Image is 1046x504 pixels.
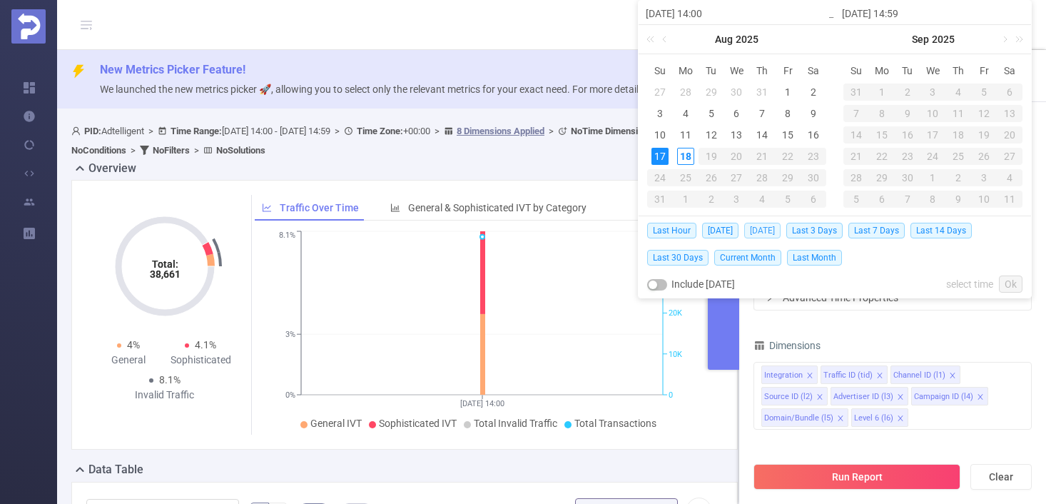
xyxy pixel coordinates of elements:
[647,271,735,298] div: Include [DATE]
[128,388,201,403] div: Invalid Traffic
[647,64,673,77] span: Su
[823,366,873,385] div: Traffic ID (tid)
[779,126,796,143] div: 15
[869,103,895,124] td: September 8, 2025
[842,5,1024,22] input: End date
[997,146,1022,167] td: September 27, 2025
[910,223,972,238] span: Last 14 Days
[699,148,724,165] div: 19
[761,366,818,384] li: Integration
[971,81,997,103] td: September 5, 2025
[843,81,869,103] td: August 31, 2025
[869,191,895,208] div: 6
[379,418,457,429] span: Sophisticated IVT
[971,191,997,208] div: 10
[775,64,801,77] span: Fr
[753,464,960,490] button: Run Report
[949,372,956,380] i: icon: close
[71,64,86,79] i: icon: thunderbolt
[728,84,745,101] div: 30
[997,169,1022,186] div: 4
[914,388,973,406] div: Campaign ID (l4)
[895,81,920,103] td: September 2, 2025
[971,169,997,186] div: 3
[761,408,848,427] li: Domain/Bundle (l5)
[749,188,775,210] td: September 4, 2025
[945,148,971,165] div: 25
[749,60,775,81] th: Thu
[647,167,673,188] td: August 24, 2025
[775,148,801,165] div: 22
[920,84,946,101] div: 3
[920,126,946,143] div: 17
[930,25,956,54] a: 2025
[749,167,775,188] td: August 28, 2025
[673,167,699,188] td: August 25, 2025
[673,169,699,186] div: 25
[753,105,771,122] div: 7
[71,126,679,156] span: Adtelligent [DATE] 14:00 - [DATE] 14:59 +00:00
[801,169,826,186] div: 30
[127,339,140,351] span: 4%
[970,464,1032,490] button: Clear
[330,126,344,136] span: >
[843,126,869,143] div: 14
[673,191,699,208] div: 1
[11,9,46,44] img: Protected Media
[775,146,801,167] td: August 22, 2025
[945,188,971,210] td: October 9, 2025
[843,103,869,124] td: September 7, 2025
[474,418,557,429] span: Total Invalid Traffic
[869,124,895,146] td: September 15, 2025
[833,388,893,406] div: Advertiser ID (l3)
[787,250,842,266] span: Last Month
[651,148,669,165] div: 17
[724,167,750,188] td: August 27, 2025
[749,64,775,77] span: Th
[457,126,544,136] u: 8 Dimensions Applied
[895,103,920,124] td: September 9, 2025
[159,374,181,385] span: 8.1%
[216,145,265,156] b: No Solutions
[749,81,775,103] td: July 31, 2025
[895,124,920,146] td: September 16, 2025
[971,146,997,167] td: September 26, 2025
[895,148,920,165] div: 23
[703,84,720,101] div: 29
[945,64,971,77] span: Th
[699,191,724,208] div: 2
[749,103,775,124] td: August 7, 2025
[775,60,801,81] th: Fri
[728,126,745,143] div: 13
[753,126,771,143] div: 14
[703,105,720,122] div: 5
[801,60,826,81] th: Sat
[806,372,813,380] i: icon: close
[100,84,710,95] span: We launched the new metrics picker 🚀, allowing you to select only the relevant metrics for your e...
[997,124,1022,146] td: September 20, 2025
[775,167,801,188] td: August 29, 2025
[673,81,699,103] td: July 28, 2025
[920,167,946,188] td: October 1, 2025
[699,103,724,124] td: August 5, 2025
[673,124,699,146] td: August 11, 2025
[997,191,1022,208] div: 11
[997,126,1022,143] div: 20
[920,188,946,210] td: October 8, 2025
[869,105,895,122] div: 8
[673,64,699,77] span: Mo
[571,126,653,136] b: No Time Dimensions
[779,84,796,101] div: 1
[724,124,750,146] td: August 13, 2025
[673,60,699,81] th: Mon
[749,191,775,208] div: 4
[677,105,694,122] div: 4
[895,146,920,167] td: September 23, 2025
[699,124,724,146] td: August 12, 2025
[869,126,895,143] div: 15
[647,146,673,167] td: August 17, 2025
[677,84,694,101] div: 28
[945,105,971,122] div: 11
[647,188,673,210] td: August 31, 2025
[869,169,895,186] div: 29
